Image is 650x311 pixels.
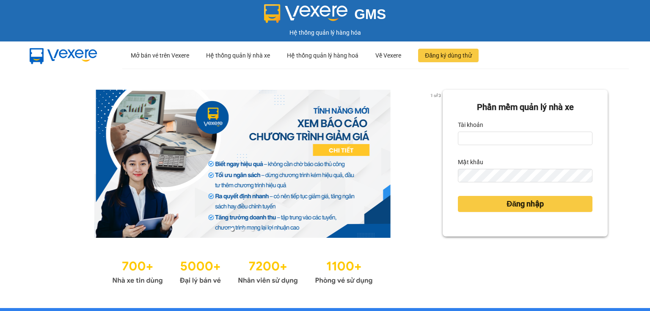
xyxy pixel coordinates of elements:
div: Hệ thống quản lý nhà xe [206,42,270,69]
p: 1 of 3 [428,90,443,101]
button: next slide / item [431,90,443,238]
button: Đăng ký dùng thử [418,49,479,62]
label: Mật khẩu [458,155,483,169]
span: Đăng nhập [507,198,544,210]
span: Đăng ký dùng thử [425,51,472,60]
li: slide item 2 [241,228,244,231]
span: GMS [354,6,386,22]
li: slide item 1 [231,228,234,231]
li: slide item 3 [251,228,254,231]
div: Hệ thống quản lý hàng hoá [287,42,358,69]
a: GMS [264,13,386,19]
label: Tài khoản [458,118,483,132]
input: Mật khẩu [458,169,592,182]
div: Hệ thống quản lý hàng hóa [2,28,648,37]
button: previous slide / item [42,90,54,238]
div: Phần mềm quản lý nhà xe [458,101,592,114]
div: Mở bán vé trên Vexere [131,42,189,69]
img: Statistics.png [112,255,373,287]
img: logo 2 [264,4,348,23]
div: Về Vexere [375,42,401,69]
button: Đăng nhập [458,196,592,212]
input: Tài khoản [458,132,592,145]
img: mbUUG5Q.png [21,41,106,69]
